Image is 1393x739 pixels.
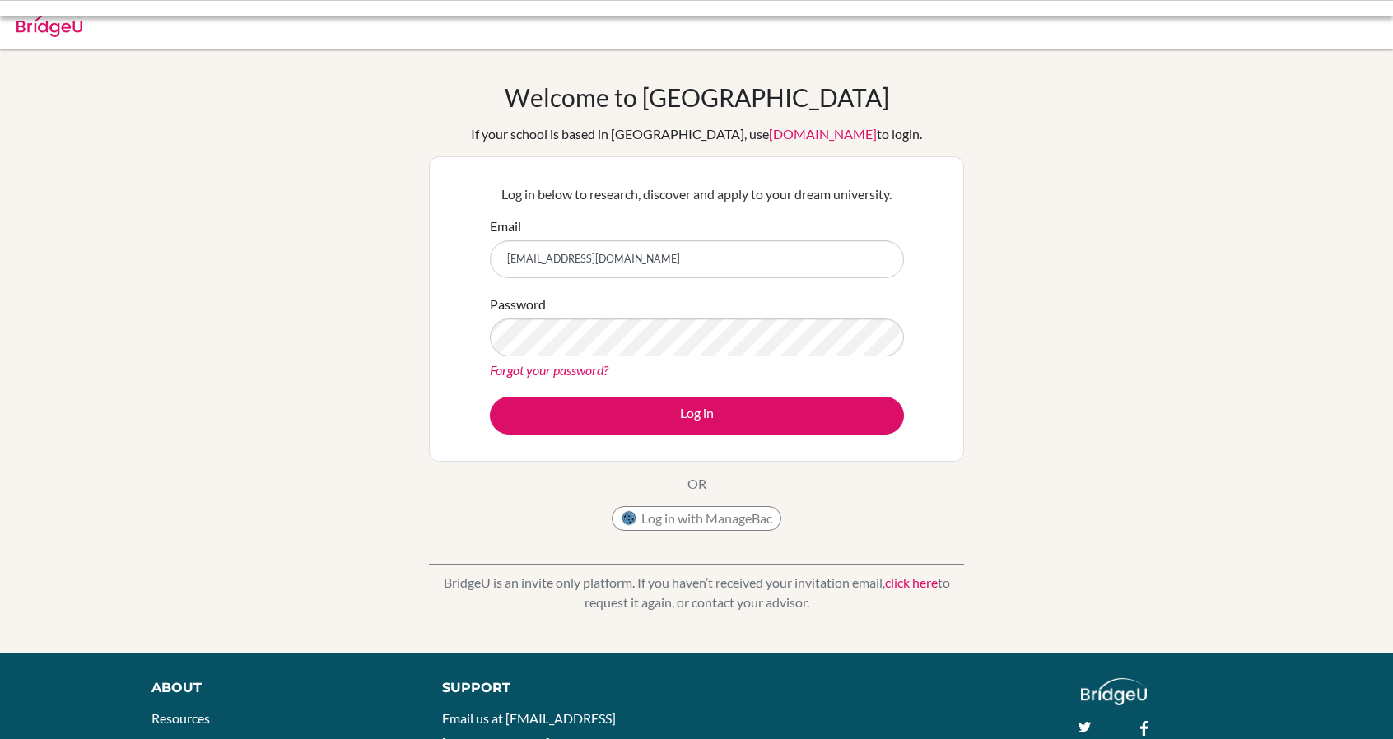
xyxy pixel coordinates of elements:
button: Log in [490,397,904,435]
label: Email [490,216,521,236]
div: Support [442,678,678,698]
p: Log in below to research, discover and apply to your dream university. [490,184,904,204]
a: click here [885,574,938,590]
p: BridgeU is an invite only platform. If you haven’t received your invitation email, to request it ... [429,573,964,612]
div: About [151,678,406,698]
label: Password [490,295,546,314]
a: Forgot your password? [490,362,608,378]
a: [DOMAIN_NAME] [769,126,877,142]
button: Log in with ManageBac [612,506,781,531]
a: Resources [151,710,210,726]
p: OR [687,474,706,494]
div: Invalid email or password. [219,13,927,33]
img: logo_white@2x-f4f0deed5e89b7ecb1c2cc34c3e3d731f90f0f143d5ea2071677605dd97b5244.png [1081,678,1148,705]
div: If your school is based in [GEOGRAPHIC_DATA], use to login. [471,124,922,144]
h1: Welcome to [GEOGRAPHIC_DATA] [505,82,889,112]
img: Bridge-U [16,11,82,37]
